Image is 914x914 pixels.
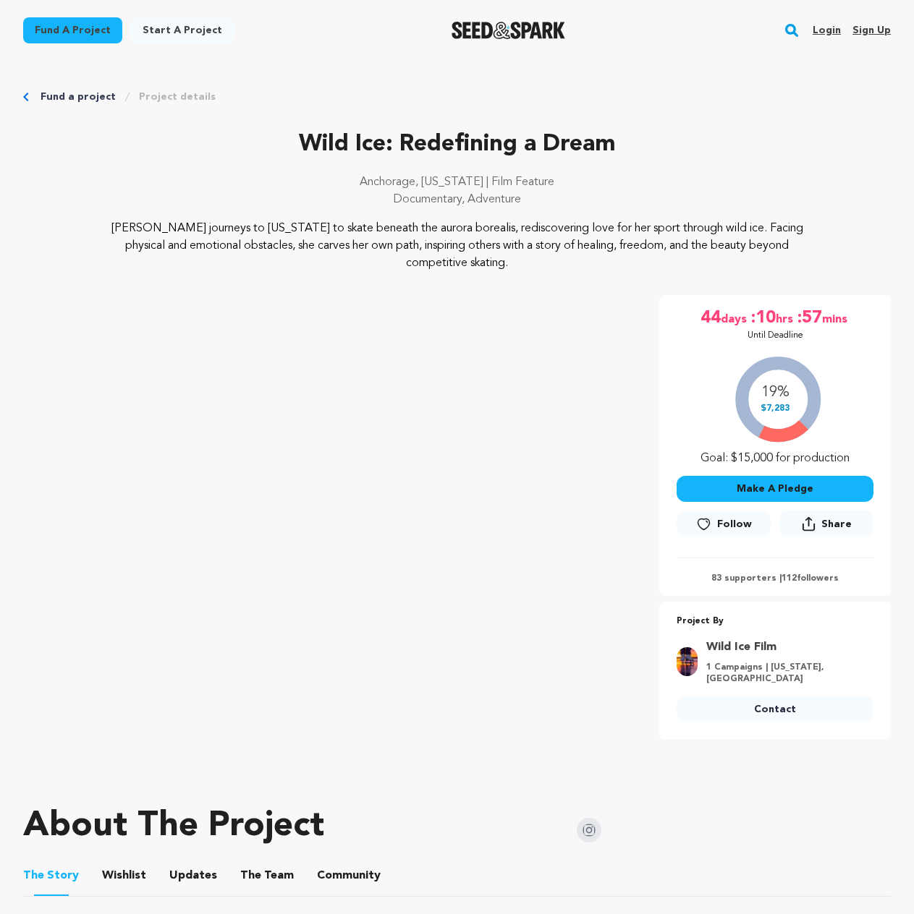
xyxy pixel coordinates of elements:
[139,90,216,104] a: Project details
[577,818,601,842] img: Seed&Spark Instagram Icon
[110,220,804,272] p: [PERSON_NAME] journeys to [US_STATE] to skate beneath the aurora borealis, rediscovering love for...
[706,662,865,685] p: 1 Campaigns | [US_STATE], [GEOGRAPHIC_DATA]
[748,330,803,341] p: Until Deadline
[23,127,891,162] p: Wild Ice: Redefining a Dream
[852,19,891,42] a: Sign up
[677,573,873,584] p: 83 supporters | followers
[701,307,721,330] span: 44
[23,191,891,208] p: Documentary, Adventure
[41,90,116,104] a: Fund a project
[821,517,852,531] span: Share
[169,867,217,884] span: Updates
[779,511,873,543] span: Share
[23,867,79,884] span: Story
[677,696,873,722] a: Contact
[717,517,752,531] span: Follow
[131,17,234,43] a: Start a project
[452,22,565,39] a: Seed&Spark Homepage
[721,307,750,330] span: days
[23,17,122,43] a: Fund a project
[677,511,771,537] a: Follow
[677,613,873,630] p: Project By
[23,809,324,844] h1: About The Project
[677,476,873,502] button: Make A Pledge
[23,174,891,191] p: Anchorage, [US_STATE] | Film Feature
[796,307,822,330] span: :57
[813,19,841,42] a: Login
[750,307,776,330] span: :10
[240,867,294,884] span: Team
[23,90,891,104] div: Breadcrumb
[776,307,796,330] span: hrs
[822,307,850,330] span: mins
[102,867,146,884] span: Wishlist
[677,647,698,676] img: e185fddf824c56ec.jpg
[779,511,873,537] button: Share
[23,867,44,884] span: The
[240,867,261,884] span: The
[452,22,565,39] img: Seed&Spark Logo Dark Mode
[317,867,381,884] span: Community
[706,638,865,656] a: Goto Wild Ice Film profile
[782,574,797,583] span: 112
